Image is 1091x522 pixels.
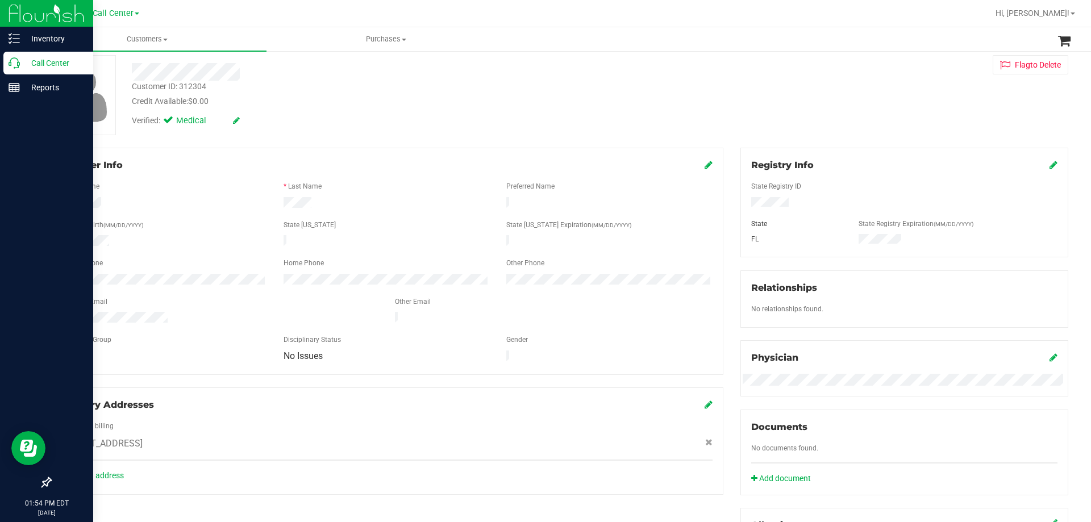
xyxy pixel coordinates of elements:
a: Add document [751,473,817,485]
p: Reports [20,81,88,94]
a: Purchases [266,27,506,51]
label: Preferred Name [506,181,555,191]
label: Disciplinary Status [284,335,341,345]
div: State [743,219,851,229]
span: Documents [751,421,807,432]
span: Customers [27,34,266,44]
a: Customers [27,27,266,51]
p: [DATE] [5,508,88,517]
inline-svg: Reports [9,82,20,93]
span: Hi, [PERSON_NAME]! [996,9,1069,18]
label: State Registry Expiration [859,219,973,229]
span: Delivery Addresses [61,399,154,410]
label: State [US_STATE] Expiration [506,220,631,230]
span: $0.00 [188,97,209,106]
span: (MM/DD/YYYY) [592,222,631,228]
p: Inventory [20,32,88,45]
label: Other Phone [506,258,544,268]
inline-svg: Call Center [9,57,20,69]
div: Customer ID: 312304 [132,81,206,93]
span: No Issues [284,350,323,361]
span: [STREET_ADDRESS] [61,437,143,450]
label: State [US_STATE] [284,220,336,230]
span: Physician [751,352,798,363]
div: Credit Available: [132,95,632,107]
span: (MM/DD/YYYY) [934,221,973,227]
span: Call Center [93,9,134,18]
p: Call Center [20,56,88,70]
label: State Registry ID [751,181,801,191]
div: FL [743,234,851,244]
label: Gender [506,335,528,345]
label: Last Name [288,181,322,191]
button: Flagto Delete [993,55,1068,74]
label: Other Email [395,297,431,307]
span: (MM/DD/YYYY) [103,222,143,228]
label: No relationships found. [751,304,823,314]
inline-svg: Inventory [9,33,20,44]
label: Home Phone [284,258,324,268]
span: No documents found. [751,444,818,452]
span: Medical [176,115,222,127]
p: 01:54 PM EDT [5,498,88,508]
div: Verified: [132,115,240,127]
label: Date of Birth [65,220,143,230]
span: Relationships [751,282,817,293]
span: Registry Info [751,160,814,170]
span: Purchases [267,34,505,44]
iframe: Resource center [11,431,45,465]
